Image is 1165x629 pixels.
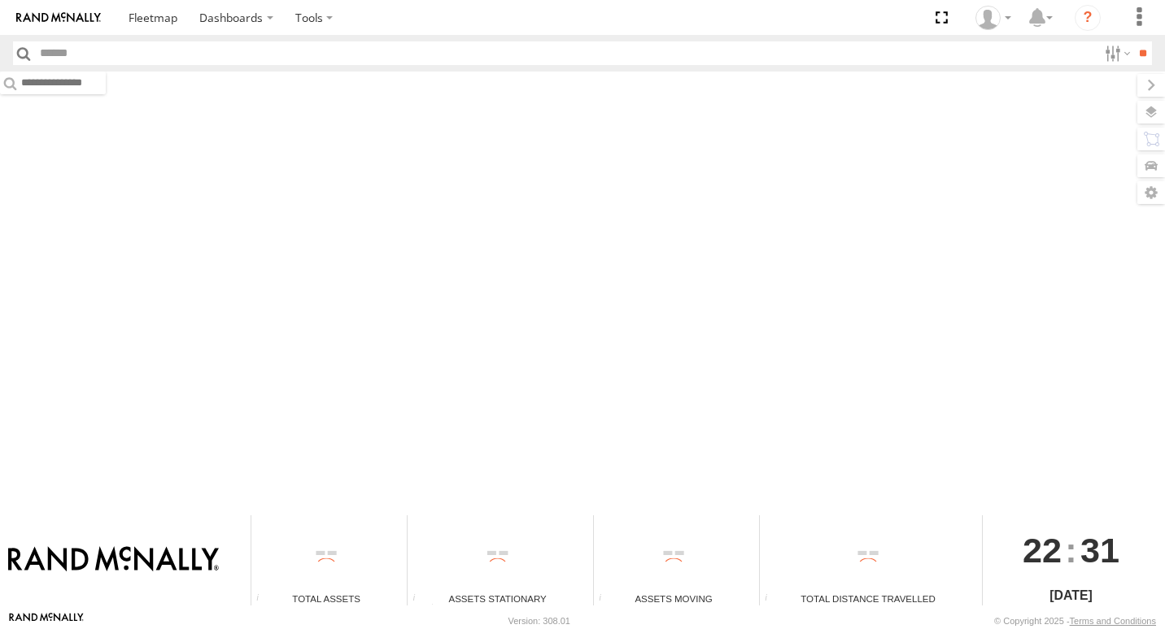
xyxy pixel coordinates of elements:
div: Assets Stationary [408,592,587,605]
span: 31 [1080,515,1119,585]
a: Terms and Conditions [1070,616,1156,626]
div: Total distance travelled by all assets within specified date range and applied filters [760,593,784,605]
span: 22 [1023,515,1062,585]
div: Total Distance Travelled [760,592,976,605]
div: [DATE] [983,586,1159,605]
label: Search Filter Options [1098,41,1133,65]
label: Map Settings [1137,181,1165,204]
a: Visit our Website [9,613,84,629]
div: © Copyright 2025 - [994,616,1156,626]
div: Total Assets [251,592,401,605]
img: Rand McNally [8,546,219,574]
div: Total number of assets current stationary. [408,593,432,605]
div: : [983,515,1159,585]
div: Total number of assets current in transit. [594,593,618,605]
div: Valeo Dash [970,6,1017,30]
i: ? [1075,5,1101,31]
div: Version: 308.01 [508,616,570,626]
img: rand-logo.svg [16,12,101,24]
div: Assets Moving [594,592,753,605]
div: Total number of Enabled Assets [251,593,276,605]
